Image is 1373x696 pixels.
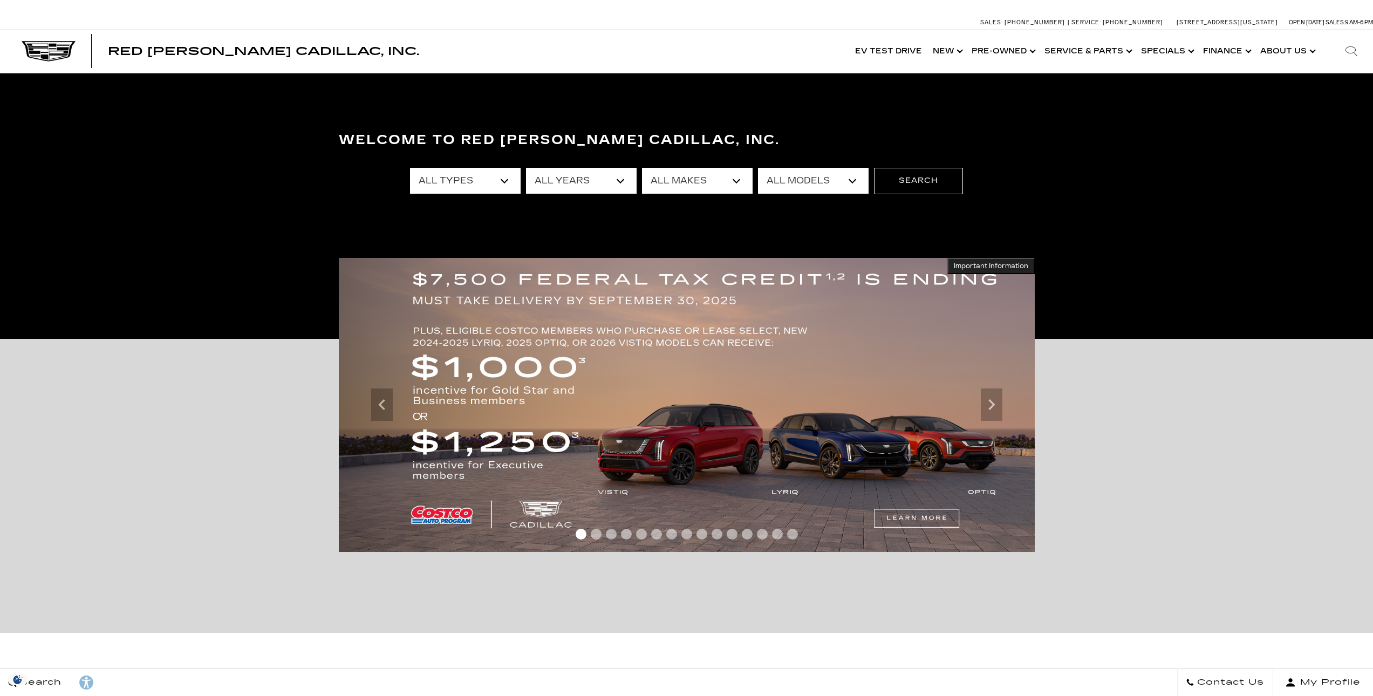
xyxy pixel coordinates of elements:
[1103,19,1163,26] span: [PHONE_NUMBER]
[526,168,637,194] select: Filter by year
[1296,675,1361,690] span: My Profile
[787,529,798,540] span: Go to slide 15
[980,19,1003,26] span: Sales:
[1273,669,1373,696] button: Open user profile menu
[339,129,1035,151] h3: Welcome to Red [PERSON_NAME] Cadillac, Inc.
[1039,30,1136,73] a: Service & Parts
[636,529,647,540] span: Go to slide 5
[666,529,677,540] span: Go to slide 7
[651,529,662,540] span: Go to slide 6
[339,258,1035,552] img: $7,500 FEDERAL TAX CREDIT IS ENDING. $1,000 incentive for Gold Star and Business members OR $1250...
[850,30,927,73] a: EV Test Drive
[108,46,419,57] a: Red [PERSON_NAME] Cadillac, Inc.
[758,168,869,194] select: Filter by model
[576,529,586,540] span: Go to slide 1
[742,529,753,540] span: Go to slide 12
[371,388,393,421] div: Previous
[1194,675,1264,690] span: Contact Us
[606,529,617,540] span: Go to slide 3
[1255,30,1319,73] a: About Us
[1177,19,1278,26] a: [STREET_ADDRESS][US_STATE]
[681,529,692,540] span: Go to slide 8
[642,168,753,194] select: Filter by make
[757,529,768,540] span: Go to slide 13
[1068,19,1166,25] a: Service: [PHONE_NUMBER]
[1071,19,1101,26] span: Service:
[22,41,76,62] img: Cadillac Dark Logo with Cadillac White Text
[5,674,30,685] section: Click to Open Cookie Consent Modal
[410,168,521,194] select: Filter by type
[17,675,62,690] span: Search
[966,30,1039,73] a: Pre-Owned
[1005,19,1065,26] span: [PHONE_NUMBER]
[727,529,737,540] span: Go to slide 11
[954,262,1028,270] span: Important Information
[980,19,1068,25] a: Sales: [PHONE_NUMBER]
[874,168,963,194] button: Search
[1345,19,1373,26] span: 9 AM-6 PM
[696,529,707,540] span: Go to slide 9
[1177,669,1273,696] a: Contact Us
[712,529,722,540] span: Go to slide 10
[981,388,1002,421] div: Next
[5,674,30,685] img: Opt-Out Icon
[927,30,966,73] a: New
[1326,19,1345,26] span: Sales:
[621,529,632,540] span: Go to slide 4
[1198,30,1255,73] a: Finance
[1136,30,1198,73] a: Specials
[1289,19,1324,26] span: Open [DATE]
[591,529,602,540] span: Go to slide 2
[947,258,1035,274] button: Important Information
[108,45,419,58] span: Red [PERSON_NAME] Cadillac, Inc.
[772,529,783,540] span: Go to slide 14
